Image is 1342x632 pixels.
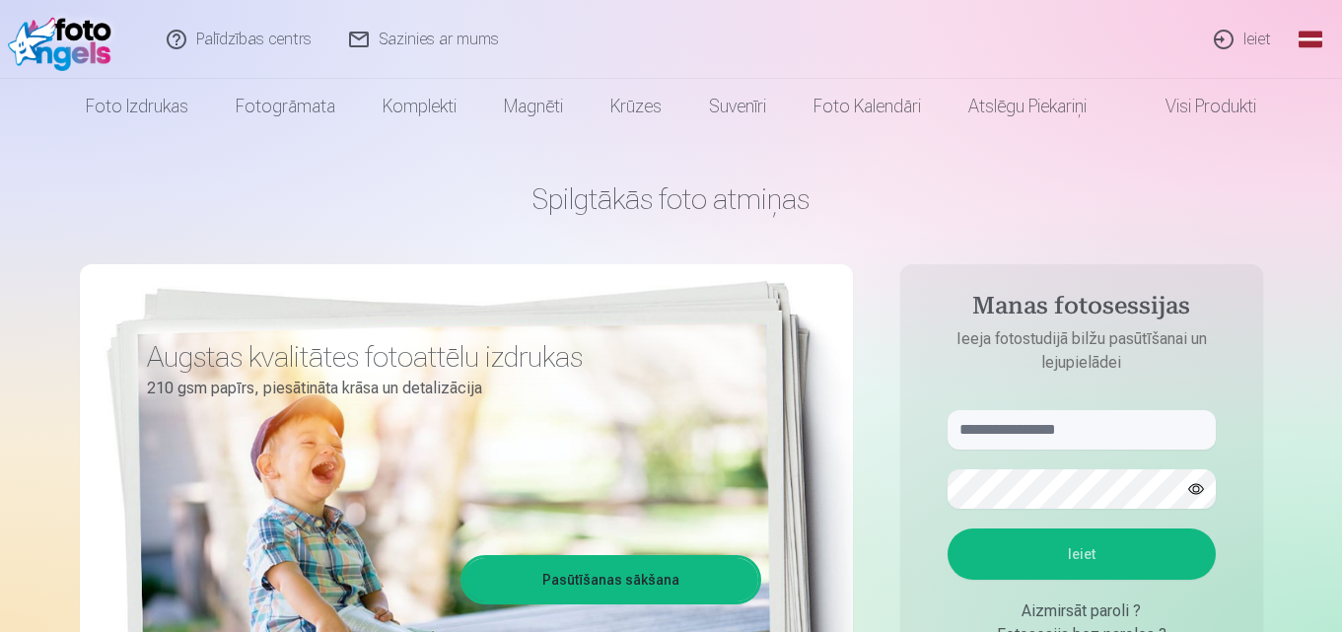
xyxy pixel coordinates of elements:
a: Atslēgu piekariņi [945,79,1110,134]
h1: Spilgtākās foto atmiņas [80,181,1263,217]
a: Fotogrāmata [212,79,359,134]
p: 210 gsm papīrs, piesātināta krāsa un detalizācija [147,375,746,402]
button: Ieiet [948,528,1216,580]
a: Foto kalendāri [790,79,945,134]
a: Krūzes [587,79,685,134]
a: Pasūtīšanas sākšana [463,558,758,601]
a: Suvenīri [685,79,790,134]
a: Visi produkti [1110,79,1280,134]
div: Aizmirsāt paroli ? [948,599,1216,623]
a: Foto izdrukas [62,79,212,134]
a: Magnēti [480,79,587,134]
h4: Manas fotosessijas [928,292,1236,327]
img: /fa1 [8,8,121,71]
a: Komplekti [359,79,480,134]
h3: Augstas kvalitātes fotoattēlu izdrukas [147,339,746,375]
p: Ieeja fotostudijā bilžu pasūtīšanai un lejupielādei [928,327,1236,375]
